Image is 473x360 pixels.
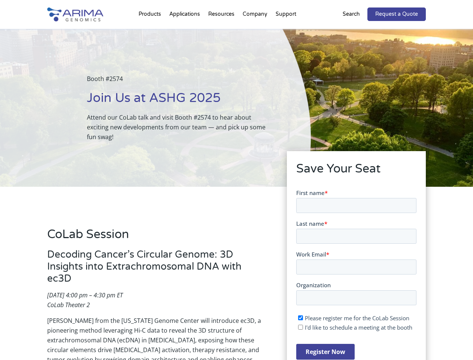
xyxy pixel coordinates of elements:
h1: Join Us at ASHG 2025 [87,90,273,112]
p: Search [343,9,360,19]
a: Request a Quote [367,7,426,21]
img: Arima-Genomics-logo [47,7,103,21]
h2: Save Your Seat [296,160,416,183]
em: [DATE] 4:00 pm – 4:30 pm ET [47,291,123,299]
p: Booth #2574 [87,74,273,90]
h3: Decoding Cancer’s Circular Genome: 3D Insights into Extrachromosomal DNA with ec3D [47,249,266,290]
em: CoLab Theater 2 [47,301,90,309]
p: Attend our CoLab talk and visit Booth #2574 to hear about exciting new developments from our team... [87,112,273,142]
h2: CoLab Session [47,226,266,249]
